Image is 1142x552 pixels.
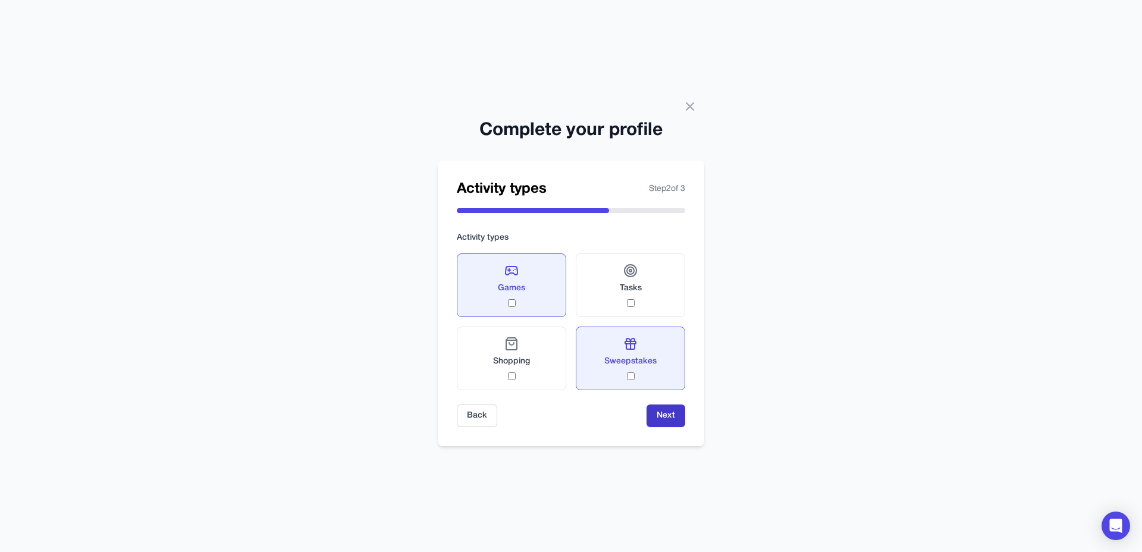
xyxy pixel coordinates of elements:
span: Games [498,283,525,294]
input: Tasks [627,299,635,307]
label: Activity types [457,232,685,244]
span: Sweepstakes [604,356,657,368]
h2: Activity types [457,180,547,199]
input: Shopping [508,372,516,380]
span: Tasks [620,283,642,294]
input: Sweepstakes [627,372,635,380]
input: Games [508,299,516,307]
div: Open Intercom Messenger [1102,512,1130,540]
h2: Complete your profile [438,120,704,142]
button: Next [647,404,685,427]
span: Step 2 of 3 [649,183,685,195]
span: Shopping [493,356,530,368]
button: Back [457,404,497,427]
